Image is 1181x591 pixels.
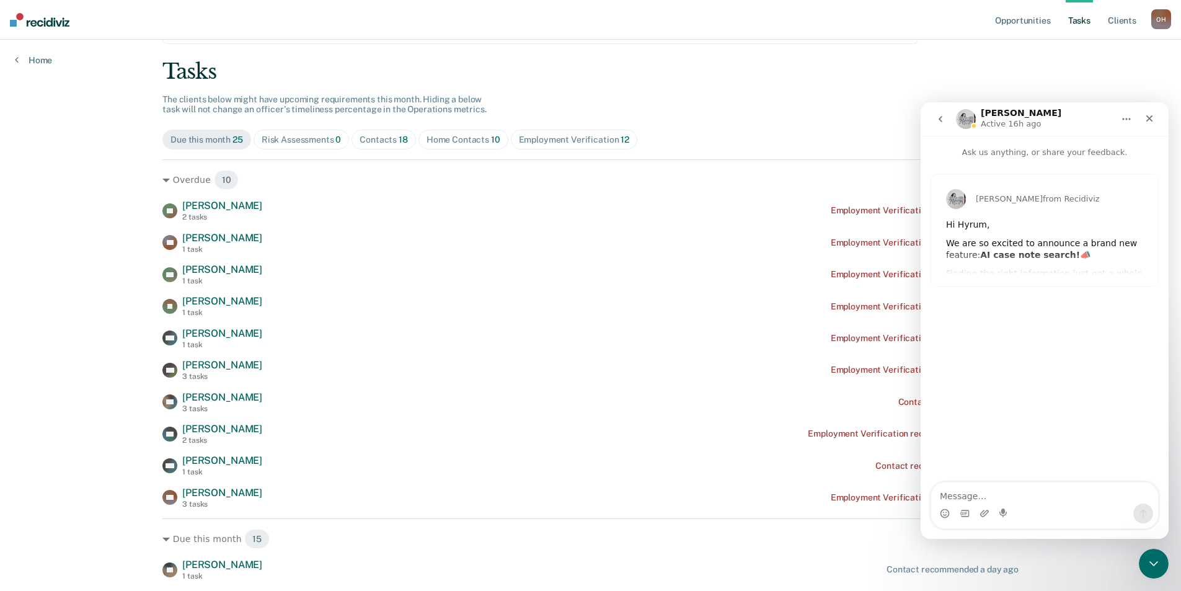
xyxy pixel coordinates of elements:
div: 3 tasks [182,500,262,509]
div: Home Contacts [427,135,500,145]
span: 12 [621,135,629,144]
div: Employment Verification recommended [DATE] [831,301,1019,312]
div: Employment Verification recommended [DATE] [831,365,1019,375]
span: The clients below might have upcoming requirements this month. Hiding a below task will not chang... [162,94,487,115]
div: Employment Verification recommended [DATE] [831,492,1019,503]
div: Employment Verification recommended [DATE] [831,269,1019,280]
div: 3 tasks [182,404,262,413]
div: 1 task [182,468,262,476]
div: 2 tasks [182,213,262,221]
span: [PERSON_NAME] [182,487,262,499]
span: [PERSON_NAME] [182,232,262,244]
span: 25 [232,135,243,144]
div: Contact recommended [DATE] [898,397,1019,407]
div: Employment Verification [519,135,629,145]
span: [PERSON_NAME] [182,423,262,435]
div: Tasks [162,59,1019,84]
div: Risk Assessments [262,135,342,145]
div: Employment Verification recommended [DATE] [831,333,1019,344]
span: [PERSON_NAME] [182,295,262,307]
div: Contacts [360,135,408,145]
div: 1 task [182,277,262,285]
a: Home [15,55,52,66]
span: [PERSON_NAME] [182,559,262,571]
span: 15 [244,529,270,549]
span: [PERSON_NAME] [182,455,262,466]
span: [PERSON_NAME] [182,200,262,211]
span: 10 [214,170,239,190]
span: 18 [399,135,408,144]
div: O H [1151,9,1171,29]
div: Employment Verification recommended [DATE] [831,238,1019,248]
iframe: Intercom live chat [921,102,1169,539]
div: 2 tasks [182,436,262,445]
div: 1 task [182,245,262,254]
span: [PERSON_NAME] [182,264,262,275]
div: Contact recommended a day ago [887,564,1019,575]
div: 3 tasks [182,372,262,381]
span: [PERSON_NAME] [182,391,262,403]
div: 1 task [182,308,262,317]
div: 1 task [182,572,262,580]
div: Due this month 15 [162,529,1019,549]
span: [PERSON_NAME] [182,359,262,371]
div: Contact recommended a month ago [875,461,1019,471]
div: 1 task [182,340,262,349]
span: 0 [335,135,341,144]
div: Overdue 10 [162,170,1019,190]
iframe: Intercom live chat [1139,549,1169,579]
div: Employment Verification recommended [DATE] [831,205,1019,216]
span: 10 [491,135,500,144]
div: Employment Verification recommended a month ago [808,429,1018,439]
div: Due this month [170,135,243,145]
img: Recidiviz [10,13,69,27]
button: OH [1151,9,1171,29]
span: [PERSON_NAME] [182,327,262,339]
